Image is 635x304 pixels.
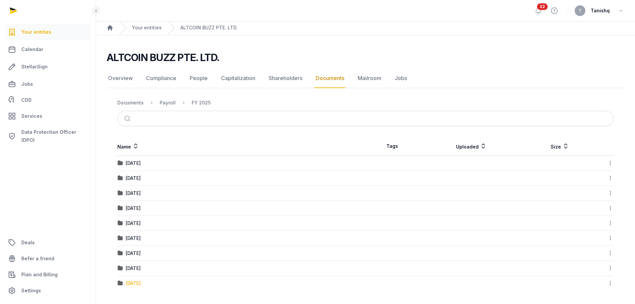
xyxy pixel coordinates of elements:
[5,24,90,40] a: Your entities
[118,236,123,241] img: folder.svg
[5,93,90,107] a: CDD
[180,24,238,31] a: ALTCOIN BUZZ PTE. LTD.
[21,96,32,104] span: CDD
[5,283,90,299] a: Settings
[96,20,635,35] nav: Breadcrumb
[118,266,123,271] img: folder.svg
[419,137,524,156] th: Uploaded
[21,80,33,88] span: Jobs
[393,69,408,88] a: Jobs
[118,191,123,196] img: folder.svg
[107,69,624,88] nav: Tabs
[117,95,614,111] nav: Breadcrumb
[515,227,635,304] iframe: Chat Widget
[126,190,141,197] div: [DATE]
[126,205,141,212] div: [DATE]
[21,28,51,36] span: Your entities
[575,5,585,16] button: T
[21,45,43,53] span: Calendar
[21,128,88,144] span: Data Protection Officer (DPO)
[591,7,610,15] span: Tanishq
[366,137,419,156] th: Tags
[126,220,141,227] div: [DATE]
[21,63,48,71] span: StellarSign
[5,235,90,251] a: Deals
[5,251,90,267] a: Refer a friend
[117,99,144,106] div: Documents
[21,112,42,120] span: Services
[126,160,141,167] div: [DATE]
[5,41,90,57] a: Calendar
[5,267,90,283] a: Plan and Billing
[126,280,141,287] div: [DATE]
[126,265,141,272] div: [DATE]
[126,175,141,182] div: [DATE]
[21,287,41,295] span: Settings
[314,69,346,88] a: Documents
[21,239,35,247] span: Deals
[5,125,90,147] a: Data Protection Officer (DPO)
[21,255,54,263] span: Refer a friend
[107,51,219,63] h2: ALTCOIN BUZZ PTE. LTD.
[160,99,176,106] div: Payroll
[118,161,123,166] img: folder.svg
[118,281,123,286] img: folder.svg
[118,176,123,181] img: folder.svg
[107,69,134,88] a: Overview
[188,69,209,88] a: People
[220,69,257,88] a: Capitalization
[118,221,123,226] img: folder.svg
[192,99,211,106] div: FY 2025
[126,250,141,257] div: [DATE]
[267,69,304,88] a: Shareholders
[579,9,582,13] span: T
[120,111,136,126] button: Submit
[5,59,90,75] a: StellarSign
[537,3,548,10] span: 22
[5,76,90,92] a: Jobs
[524,137,596,156] th: Size
[132,24,162,31] a: Your entities
[356,69,383,88] a: Mailroom
[118,251,123,256] img: folder.svg
[126,235,141,242] div: [DATE]
[21,271,58,279] span: Plan and Billing
[145,69,178,88] a: Compliance
[117,137,366,156] th: Name
[118,206,123,211] img: folder.svg
[5,108,90,124] a: Services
